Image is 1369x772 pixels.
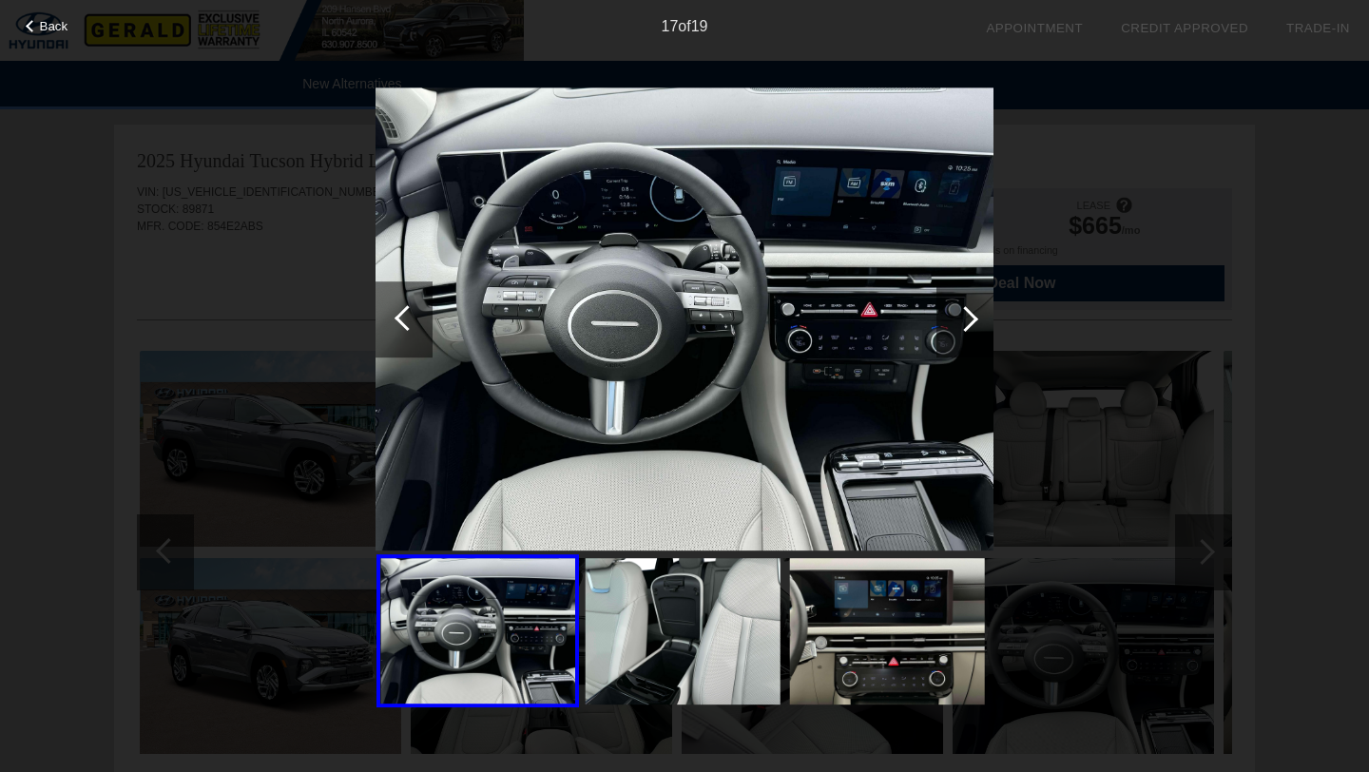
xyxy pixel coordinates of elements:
[1286,21,1350,35] a: Trade-In
[691,18,708,34] span: 19
[40,19,68,33] span: Back
[1121,21,1248,35] a: Credit Approved
[376,87,993,551] img: New-2025-Hyundai-TucsonHybrid-Limited-ID24585137174-aHR0cDovL2ltYWdlcy51bml0c2ludmVudG9yeS5jb20vd...
[662,18,679,34] span: 17
[986,21,1083,35] a: Appointment
[1198,669,1369,772] iframe: Chat Assistance
[790,558,985,704] img: New-2025-Hyundai-TucsonHybrid-Limited-ID24585137180-aHR0cDovL2ltYWdlcy51bml0c2ludmVudG9yeS5jb20vd...
[586,558,781,704] img: New-2025-Hyundai-TucsonHybrid-Limited-ID24585137177-aHR0cDovL2ltYWdlcy51bml0c2ludmVudG9yeS5jb20vd...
